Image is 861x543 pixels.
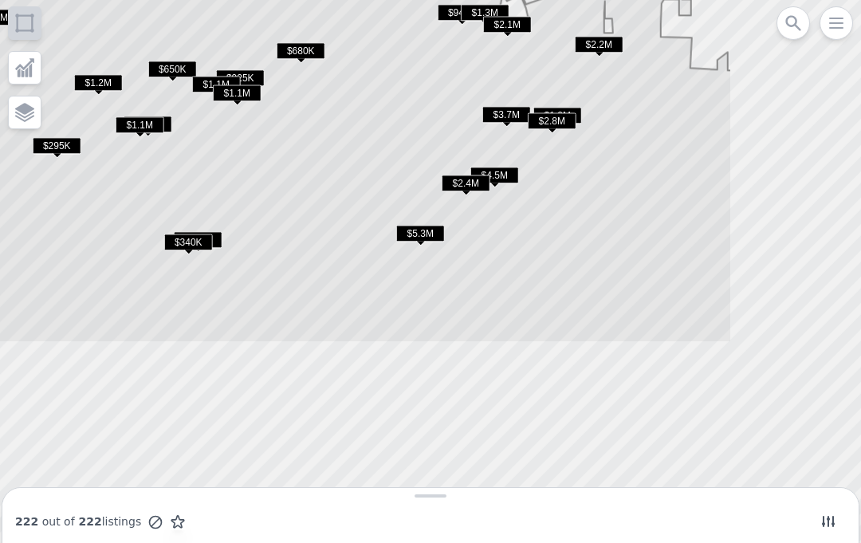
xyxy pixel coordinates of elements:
[116,116,164,140] div: $1.1M
[575,36,623,53] span: $2.2M
[277,42,325,59] span: $680K
[148,61,197,84] div: $650K
[442,175,490,198] div: $2.4M
[216,69,265,92] div: $925K
[277,42,325,65] div: $680K
[470,167,519,183] span: $4.5M
[216,69,265,86] span: $925K
[461,4,509,21] span: $1.3M
[74,74,123,97] div: $1.2M
[164,234,213,257] div: $340K
[528,112,576,129] span: $2.8M
[533,107,582,130] div: $1.8M
[396,225,445,248] div: $5.3M
[438,4,486,21] span: $945K
[461,4,509,27] div: $1.3M
[528,112,576,136] div: $2.8M
[116,116,164,133] span: $1.1M
[33,137,81,154] span: $295K
[482,106,531,129] div: $3.7M
[575,36,623,59] div: $2.2M
[164,234,213,250] span: $340K
[192,76,241,92] span: $1.1M
[483,16,532,39] div: $2.1M
[213,85,261,108] div: $1.1M
[396,225,445,242] span: $5.3M
[124,116,172,132] span: $1.2M
[533,107,582,124] span: $1.8M
[15,513,186,530] div: out of listings
[438,4,486,27] div: $945K
[148,61,197,77] span: $650K
[74,74,123,91] span: $1.2M
[124,116,172,139] div: $1.2M
[15,515,38,528] span: 222
[192,76,241,99] div: $1.1M
[482,106,531,123] span: $3.7M
[174,231,222,248] span: $870K
[75,515,102,528] span: 222
[483,16,532,33] span: $2.1M
[33,137,81,160] div: $295K
[213,85,261,101] span: $1.1M
[442,175,490,191] span: $2.4M
[174,231,222,254] div: $870K
[470,167,519,190] div: $4.5M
